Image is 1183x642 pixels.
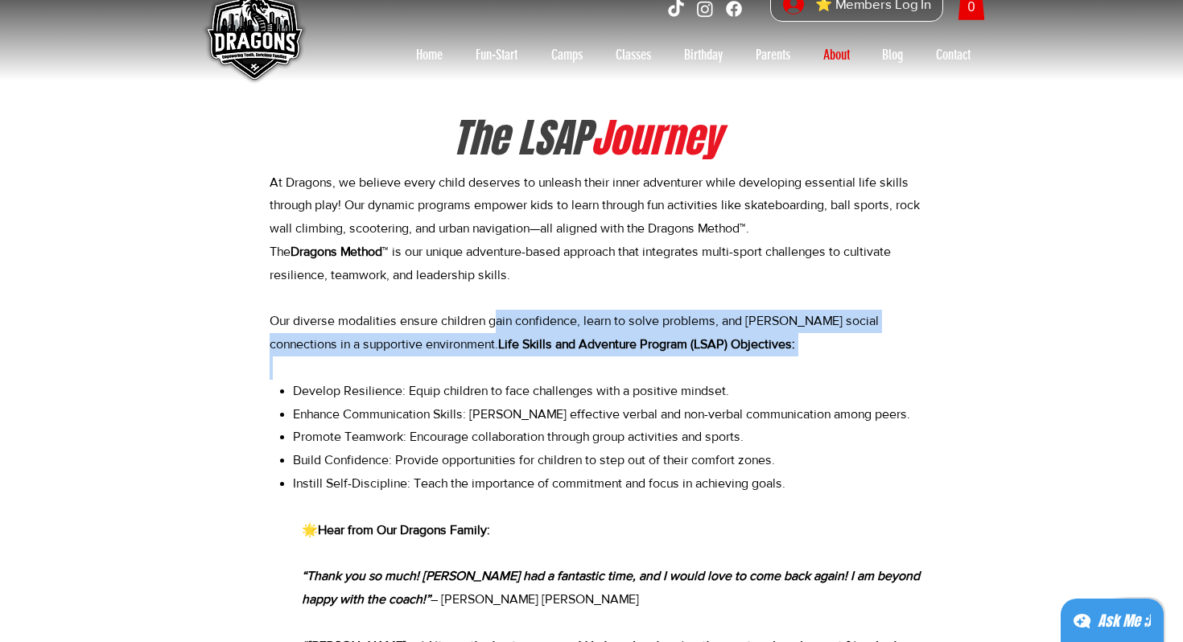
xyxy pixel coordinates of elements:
[459,42,534,68] a: Fun-Start
[1098,610,1151,632] div: Ask Me ;)
[919,42,987,68] a: Contact
[874,42,911,68] p: Blog
[668,42,739,68] a: Birthday
[534,42,599,68] a: Camps
[806,42,866,68] a: About
[293,453,775,467] span: Build Confidence: Provide opportunities for children to step out of their comfort zones.
[498,337,795,351] span: Life Skills and Adventure Program (LSAP) Objectives:
[608,42,659,68] p: Classes
[543,42,591,68] p: Camps
[293,384,729,397] span: Develop Resilience: Equip children to face challenges with a positive mindset.
[270,175,920,236] span: At Dragons, we believe every child deserves to unleash their inner adventurer while developing es...
[399,42,459,68] a: Home
[676,42,731,68] p: Birthday
[291,245,382,258] span: Dragons Method
[293,476,785,490] span: Instill Self-Discipline: Teach the importance of commitment and focus in achieving goals.
[270,245,891,351] span: The ™ is our unique adventure-based approach that integrates multi-sport challenges to cultivate ...
[293,430,744,443] span: Promote Teamwork: Encourage collaboration through group activities and sports.
[815,42,858,68] p: About
[318,523,490,537] span: Hear from Our Dragons Family:
[302,569,920,606] span: “Thank you so much! [PERSON_NAME] had a fantastic time, and I would love to come back again! I am...
[468,42,526,68] p: Fun-Start
[928,42,979,68] p: Contact
[591,109,721,167] span: Journey
[739,42,806,68] a: Parents
[748,42,798,68] p: Parents
[408,42,451,68] p: Home
[866,42,919,68] a: Blog
[399,42,987,68] nav: Site
[293,407,910,421] span: Enhance Communication Skills: [PERSON_NAME] effective verbal and non-verbal communication among p...
[452,109,721,167] span: The LSAP
[599,42,668,68] a: Classes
